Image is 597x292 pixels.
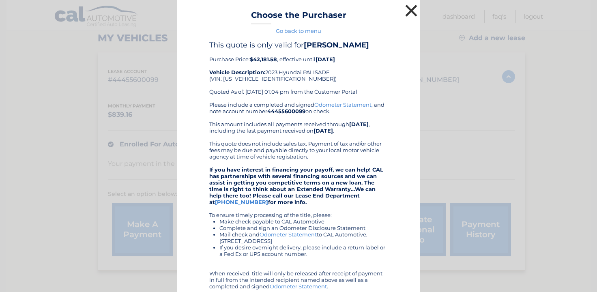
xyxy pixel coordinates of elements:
[349,121,369,127] b: [DATE]
[314,127,333,134] b: [DATE]
[219,244,388,257] li: If you desire overnight delivery, please include a return label or a Fed Ex or UPS account number.
[276,28,321,34] a: Go back to menu
[219,225,388,231] li: Complete and sign an Odometer Disclosure Statement
[403,2,419,19] button: ×
[251,10,346,24] h3: Choose the Purchaser
[209,41,388,101] div: Purchase Price: , effective until 2023 Hyundai PALISADE (VIN: [US_VEHICLE_IDENTIFICATION_NUMBER])...
[314,101,372,108] a: Odometer Statement
[215,199,268,205] a: [PHONE_NUMBER]
[304,41,369,49] b: [PERSON_NAME]
[260,231,317,238] a: Odometer Statement
[209,41,388,49] h4: This quote is only valid for
[267,108,305,114] b: 44455600099
[209,69,265,75] strong: Vehicle Description:
[270,283,327,290] a: Odometer Statement
[219,218,388,225] li: Make check payable to CAL Automotive
[250,56,277,62] b: $42,181.58
[316,56,335,62] b: [DATE]
[219,231,388,244] li: Mail check and to CAL Automotive, [STREET_ADDRESS]
[209,166,383,205] strong: If you have interest in financing your payoff, we can help! CAL has partnerships with several fin...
